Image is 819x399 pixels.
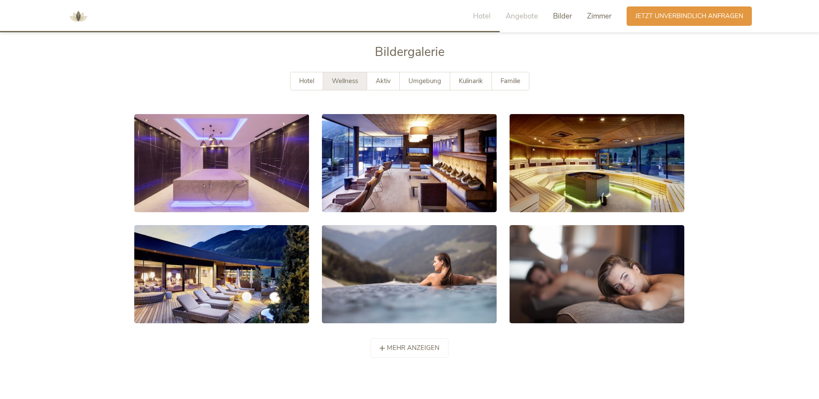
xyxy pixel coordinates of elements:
[473,11,491,21] span: Hotel
[387,343,439,353] span: mehr anzeigen
[553,11,572,21] span: Bilder
[408,77,441,85] span: Umgebung
[635,12,743,21] span: Jetzt unverbindlich anfragen
[65,3,91,29] img: AMONTI & LUNARIS Wellnessresort
[376,77,391,85] span: Aktiv
[506,11,538,21] span: Angebote
[501,77,520,85] span: Familie
[375,43,445,60] span: Bildergalerie
[587,11,612,21] span: Zimmer
[332,77,358,85] span: Wellness
[459,77,483,85] span: Kulinarik
[65,13,91,19] a: AMONTI & LUNARIS Wellnessresort
[299,77,314,85] span: Hotel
